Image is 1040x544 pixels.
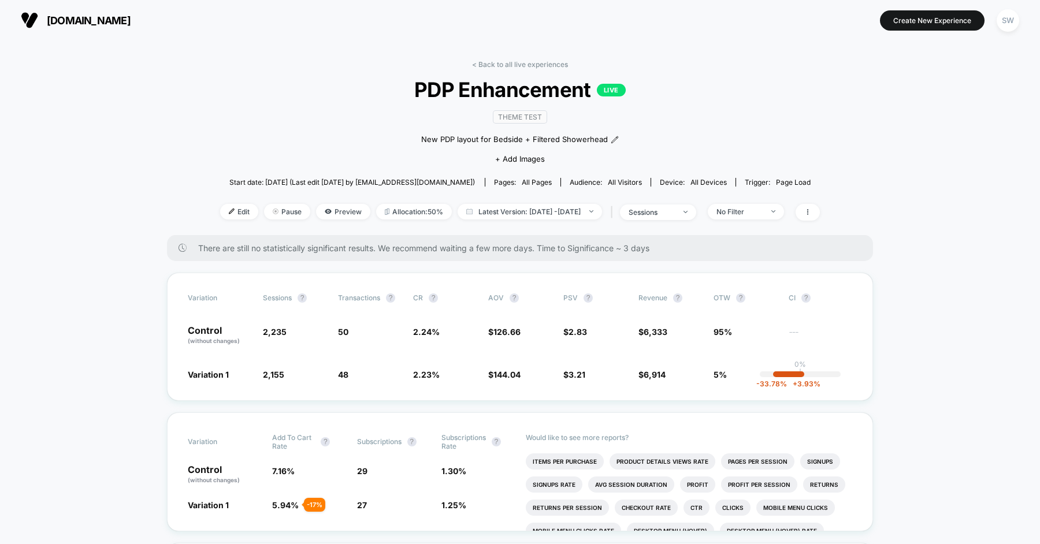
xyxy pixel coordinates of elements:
p: | [799,368,801,377]
span: New PDP layout for Bedside + ﻿Filtered Showerhead [421,134,608,146]
li: Pages Per Session [721,453,794,470]
div: sessions [629,208,675,217]
span: Subscriptions [357,437,402,446]
span: 2.83 [569,327,587,337]
li: Items Per Purchase [526,453,604,470]
button: ? [321,437,330,446]
button: ? [584,293,593,303]
span: Revenue [638,293,667,302]
div: No Filter [716,207,763,216]
li: Clicks [715,500,751,516]
span: 5% [714,370,727,379]
span: Variation [188,433,251,450]
span: 2,155 [263,370,284,379]
span: 126.66 [493,327,521,337]
span: 5.94 % [272,500,299,510]
div: Trigger: [745,178,811,187]
span: There are still no statistically significant results. We recommend waiting a few more days . Time... [198,243,850,253]
span: $ [638,327,667,337]
li: Desktop Menu (hover) Rate [720,523,824,539]
button: ? [492,437,501,446]
button: ? [386,293,395,303]
li: Signups [800,453,840,470]
span: Device: [651,178,736,187]
span: PSV [563,293,578,302]
div: Pages: [494,178,552,187]
div: - 17 % [304,498,325,512]
span: Sessions [263,293,292,302]
span: Edit [220,204,258,219]
span: CI [789,293,852,303]
img: calendar [466,208,473,214]
button: ? [429,293,438,303]
p: 0% [794,360,806,368]
span: 2,235 [263,327,287,337]
span: 27 [357,500,367,510]
li: Profit [680,476,715,493]
img: end [589,210,593,213]
span: 2.23 % [413,370,440,379]
p: Would like to see more reports? [526,433,852,442]
span: + [793,379,797,388]
button: ? [801,293,811,303]
span: $ [638,370,666,379]
li: Returns Per Session [526,500,609,516]
span: (without changes) [188,476,240,483]
span: Pause [264,204,310,219]
li: Avg Session Duration [588,476,674,493]
button: SW [993,9,1023,32]
button: ? [673,293,682,303]
p: LIVE [597,84,626,96]
span: Variation [188,293,251,303]
span: 3.93 % [787,379,820,388]
span: 48 [338,370,348,379]
img: edit [229,208,235,214]
span: (without changes) [188,337,240,344]
span: | [608,204,620,221]
span: 50 [338,327,348,337]
span: Latest Version: [DATE] - [DATE] [458,204,602,219]
img: rebalance [385,208,389,215]
span: $ [563,327,587,337]
span: 7.16 % [272,466,295,476]
div: Audience: [570,178,642,187]
li: Mobile Menu Clicks [756,500,835,516]
span: all devices [690,178,727,187]
div: SW [997,9,1019,32]
span: Page Load [776,178,811,187]
li: Mobile Menu Clicks Rate [526,523,621,539]
span: OTW [714,293,777,303]
span: All Visitors [608,178,642,187]
p: Control [188,465,261,485]
span: --- [789,329,852,345]
img: Visually logo [21,12,38,29]
span: CR [413,293,423,302]
span: Add To Cart Rate [272,433,315,450]
span: -33.78 % [756,379,787,388]
span: $ [563,370,585,379]
span: Allocation: 50% [376,204,452,219]
p: Control [188,326,251,345]
span: Preview [316,204,370,219]
span: 6,914 [644,370,666,379]
button: [DOMAIN_NAME] [17,11,134,29]
li: Product Details Views Rate [610,453,715,470]
span: 1.25 % [441,500,466,510]
li: Checkout Rate [615,500,678,516]
button: Create New Experience [880,10,985,31]
li: Returns [803,476,845,493]
span: all pages [522,178,552,187]
img: end [684,211,688,213]
span: Theme Test [493,110,547,124]
span: 2.24 % [413,327,440,337]
li: Ctr [684,500,710,516]
span: 29 [357,466,367,476]
span: $ [488,327,521,337]
button: ? [298,293,307,303]
span: 95% [714,327,732,337]
span: + Add Images [495,154,545,163]
span: [DOMAIN_NAME] [47,14,131,27]
span: AOV [488,293,504,302]
span: 1.30 % [441,466,466,476]
span: 3.21 [569,370,585,379]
